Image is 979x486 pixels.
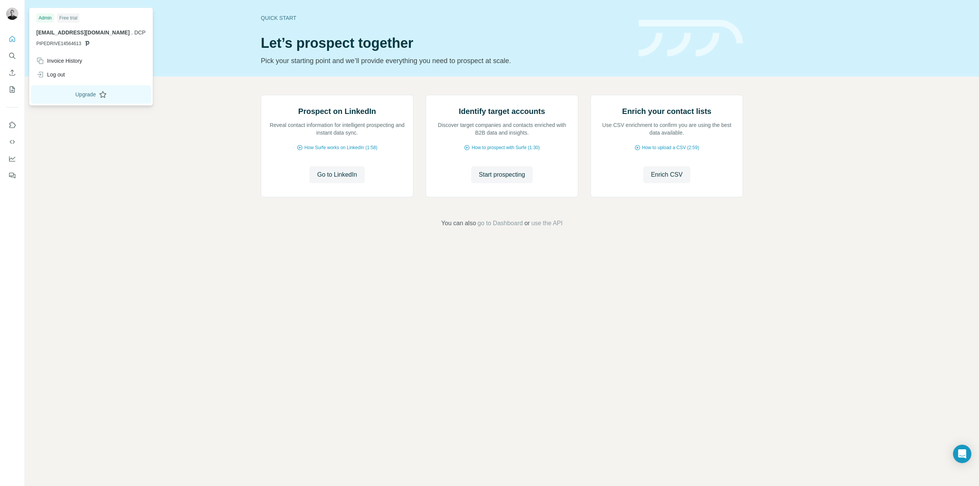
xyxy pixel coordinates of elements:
span: PIPEDRIVE14564613 [36,40,81,47]
span: Start prospecting [479,170,525,179]
button: go to Dashboard [478,219,523,228]
span: How to upload a CSV (2:59) [642,144,699,151]
button: Quick start [6,32,18,46]
img: banner [639,20,743,57]
div: Quick start [261,14,629,22]
span: DCP [134,29,146,36]
button: Feedback [6,169,18,182]
img: Avatar [6,8,18,20]
button: Search [6,49,18,63]
button: Enrich CSV [6,66,18,80]
h1: Let’s prospect together [261,36,629,51]
span: [EMAIL_ADDRESS][DOMAIN_NAME] [36,29,130,36]
span: You can also [441,219,476,228]
button: Go to LinkedIn [309,166,364,183]
h2: Prospect on LinkedIn [298,106,376,117]
span: Go to LinkedIn [317,170,357,179]
h2: Identify target accounts [459,106,545,117]
span: . [131,29,133,36]
button: Enrich CSV [643,166,690,183]
p: Use CSV enrichment to confirm you are using the best data available. [598,121,735,137]
button: use the API [531,219,563,228]
button: Upgrade [31,85,151,104]
button: Dashboard [6,152,18,166]
div: Admin [36,13,54,23]
button: Start prospecting [471,166,533,183]
button: My lists [6,83,18,96]
div: Invoice History [36,57,82,65]
span: or [524,219,530,228]
div: Log out [36,71,65,78]
span: Enrich CSV [651,170,683,179]
p: Pick your starting point and we’ll provide everything you need to prospect at scale. [261,55,629,66]
p: Discover target companies and contacts enriched with B2B data and insights. [434,121,570,137]
span: How to prospect with Surfe (1:30) [472,144,540,151]
div: Open Intercom Messenger [953,445,971,463]
span: How Surfe works on LinkedIn (1:58) [304,144,377,151]
button: Use Surfe API [6,135,18,149]
h2: Enrich your contact lists [622,106,711,117]
div: Free trial [57,13,80,23]
button: Use Surfe on LinkedIn [6,118,18,132]
p: Reveal contact information for intelligent prospecting and instant data sync. [269,121,405,137]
